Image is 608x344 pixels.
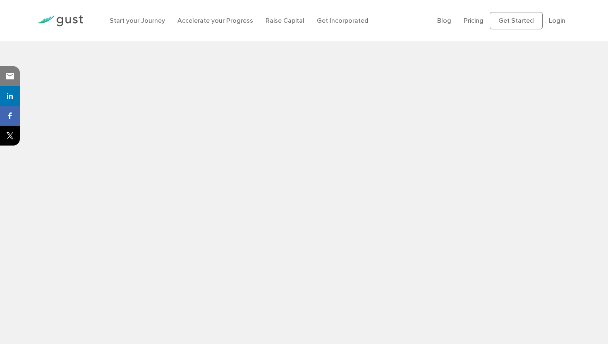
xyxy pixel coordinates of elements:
[490,12,543,29] a: Get Started
[266,17,304,24] a: Raise Capital
[37,15,83,26] img: Gust Logo
[549,17,565,24] a: Login
[177,17,253,24] a: Accelerate your Progress
[464,17,484,24] a: Pricing
[437,17,451,24] a: Blog
[317,17,369,24] a: Get Incorporated
[110,17,165,24] a: Start your Journey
